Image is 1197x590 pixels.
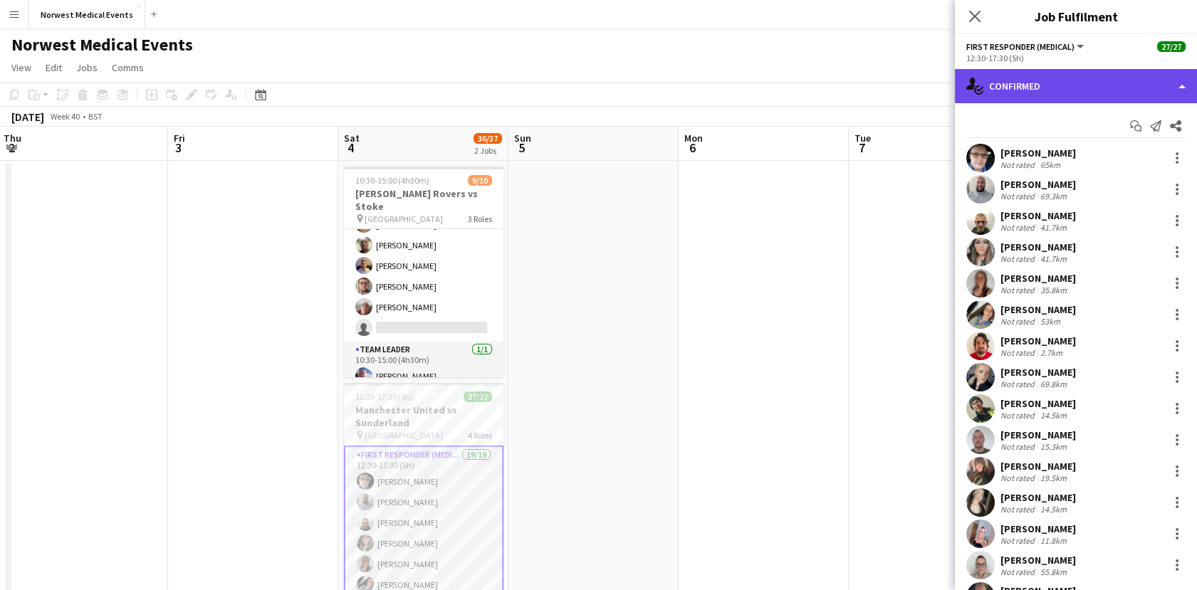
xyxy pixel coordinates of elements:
h3: Job Fulfilment [955,7,1197,26]
div: [PERSON_NAME] [1000,554,1076,567]
div: [PERSON_NAME] [1000,334,1076,347]
span: Fri [174,132,185,144]
span: 27/27 [1157,41,1186,52]
span: Jobs [76,61,98,74]
div: Not rated [1000,316,1037,327]
div: Not rated [1000,379,1037,389]
h1: Norwest Medical Events [11,34,193,56]
span: Edit [46,61,62,74]
div: 53km [1037,316,1063,327]
div: 41.7km [1037,253,1070,264]
button: First Responder (Medical) [966,41,1086,52]
div: [PERSON_NAME] [1000,147,1076,159]
div: [PERSON_NAME] [1000,460,1076,473]
div: Not rated [1000,567,1037,577]
span: 6 [682,139,703,156]
div: [PERSON_NAME] [1000,522,1076,535]
h3: Manchester United vs Sunderland [344,404,503,429]
span: 36/37 [474,133,502,144]
span: 4 Roles [468,430,492,441]
div: BST [88,111,103,122]
div: 69.8km [1037,379,1070,389]
span: 9/10 [468,175,492,186]
span: 5 [512,139,531,156]
div: 2 Jobs [474,145,501,156]
div: [PERSON_NAME] [1000,303,1076,316]
span: View [11,61,31,74]
div: [PERSON_NAME] [1000,178,1076,191]
div: [PERSON_NAME] [1000,491,1076,504]
div: Confirmed [955,69,1197,103]
div: Not rated [1000,504,1037,515]
div: [PERSON_NAME] [1000,366,1076,379]
div: Not rated [1000,473,1037,483]
div: Not rated [1000,191,1037,201]
span: 4 [342,139,360,156]
span: 7 [852,139,871,156]
app-card-role: Team Leader1/110:30-15:00 (4h30m)[PERSON_NAME] [344,342,503,390]
div: 12:30-17:30 (5h) [966,53,1186,63]
a: Jobs [70,58,103,77]
span: Sat [344,132,360,144]
span: First Responder (Medical) [966,41,1075,52]
span: Thu [4,132,21,144]
span: Mon [684,132,703,144]
a: Comms [106,58,150,77]
div: 35.8km [1037,285,1070,295]
span: 2 [1,139,21,156]
div: 2.7km [1037,347,1065,358]
span: 27/27 [464,391,492,402]
div: Not rated [1000,285,1037,295]
div: 69.3km [1037,191,1070,201]
div: Not rated [1000,159,1037,170]
div: 15.3km [1037,441,1070,452]
div: Not rated [1000,441,1037,452]
span: Week 40 [47,111,83,122]
div: [DATE] [11,110,44,124]
span: Tue [854,132,871,144]
span: 10:30-15:00 (4h30m) [355,175,429,186]
span: Sun [514,132,531,144]
div: Not rated [1000,253,1037,264]
app-card-role: 10:30-15:00 (4h30m)[PERSON_NAME][PERSON_NAME][PERSON_NAME][PERSON_NAME][PERSON_NAME][PERSON_NAME]... [344,149,503,342]
span: 12:30-17:30 (5h) [355,391,413,402]
div: [PERSON_NAME] [1000,272,1076,285]
button: Norwest Medical Events [29,1,145,28]
div: 14.5km [1037,410,1070,421]
div: 55.8km [1037,567,1070,577]
div: 41.7km [1037,222,1070,233]
div: [PERSON_NAME] [1000,428,1076,441]
div: Not rated [1000,222,1037,233]
a: Edit [40,58,68,77]
span: 3 Roles [468,214,492,224]
div: 11.8km [1037,535,1070,546]
a: View [6,58,37,77]
div: 19.5km [1037,473,1070,483]
h3: [PERSON_NAME] Rovers vs Stoke [344,187,503,213]
div: Not rated [1000,410,1037,421]
span: 3 [172,139,185,156]
div: Not rated [1000,535,1037,546]
div: [PERSON_NAME] [1000,241,1076,253]
div: [PERSON_NAME] [1000,209,1076,222]
span: [GEOGRAPHIC_DATA] [365,214,443,224]
div: 65km [1037,159,1063,170]
span: Comms [112,61,144,74]
div: 14.5km [1037,504,1070,515]
div: [PERSON_NAME] [1000,397,1076,410]
div: Not rated [1000,347,1037,358]
span: [GEOGRAPHIC_DATA] [365,430,443,441]
app-job-card: 10:30-15:00 (4h30m)9/10[PERSON_NAME] Rovers vs Stoke [GEOGRAPHIC_DATA]3 Roles10:30-15:00 (4h30m)[... [344,167,503,377]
